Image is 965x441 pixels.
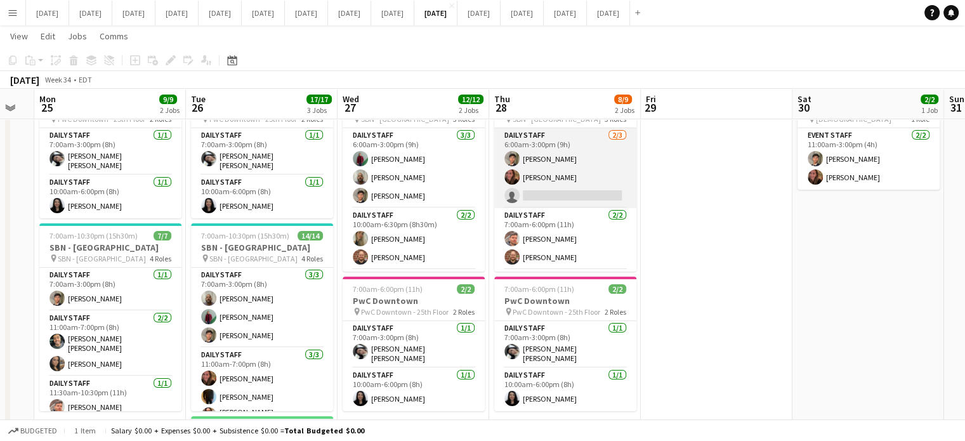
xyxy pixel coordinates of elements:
button: [DATE] [242,1,285,25]
span: 4 Roles [301,254,323,263]
span: Thu [494,93,510,105]
span: 12/12 [458,95,483,104]
app-card-role: Daily Staff2/27:00am-6:00pm (11h)[PERSON_NAME][PERSON_NAME] [494,208,636,270]
app-card-role: Daily Staff2/211:00am-7:00pm (8h)[PERSON_NAME] [PERSON_NAME][PERSON_NAME] [39,311,181,376]
span: 2/2 [457,284,475,294]
button: [DATE] [371,1,414,25]
span: 7:00am-10:30pm (15h30m) [201,231,289,240]
button: [DATE] [69,1,112,25]
div: 2 Jobs [160,105,180,115]
span: 2 Roles [605,307,626,317]
span: 2 Roles [453,307,475,317]
app-card-role: Daily Staff1/110:00am-6:00pm (8h)[PERSON_NAME] [191,175,333,218]
app-card-role: Daily Staff1/17:00am-3:00pm (8h)[PERSON_NAME] [39,268,181,311]
span: Mon [39,93,56,105]
a: Edit [36,28,60,44]
span: PwC Downtown - 25th Floor [513,307,600,317]
button: [DATE] [112,1,155,25]
div: 3 Jobs [307,105,331,115]
span: 29 [644,100,656,115]
button: [DATE] [285,1,328,25]
app-card-role: Daily Staff3/36:00am-3:00pm (9h)[PERSON_NAME][PERSON_NAME][PERSON_NAME] [343,128,485,208]
app-job-card: 7:00am-6:00pm (11h)2/2PwC Downtown PwC Downtown - 25th Floor2 RolesDaily Staff1/17:00am-3:00pm (8... [343,277,485,411]
span: 7:00am-6:00pm (11h) [353,284,423,294]
span: Jobs [68,30,87,42]
div: 2 Jobs [459,105,483,115]
span: Fri [646,93,656,105]
button: [DATE] [26,1,69,25]
a: Jobs [63,28,92,44]
button: [DATE] [587,1,630,25]
app-card-role: Daily Staff1/110:00am-6:00pm (8h)[PERSON_NAME] [39,175,181,218]
span: 9/9 [159,95,177,104]
span: 30 [796,100,811,115]
span: Comms [100,30,128,42]
app-card-role: Daily Staff2/36:00am-3:00pm (9h)[PERSON_NAME][PERSON_NAME] [494,128,636,208]
div: 2 Jobs [615,105,634,115]
app-card-role: Daily Staff3/311:00am-7:00pm (8h)[PERSON_NAME][PERSON_NAME][PERSON_NAME] e [PERSON_NAME] [191,348,333,431]
span: Week 34 [42,75,74,84]
span: 8/9 [614,95,632,104]
h3: SBN - [GEOGRAPHIC_DATA] [39,242,181,253]
span: 17/17 [306,95,332,104]
app-card-role: Daily Staff1/110:00am-6:00pm (8h)[PERSON_NAME] [343,368,485,411]
span: Wed [343,93,359,105]
app-job-card: 6:00am-6:30pm (12h30m)10/10SBN - [GEOGRAPHIC_DATA] SBN - [GEOGRAPHIC_DATA]3 RolesDaily Staff3/36:... [343,84,485,272]
button: [DATE] [199,1,242,25]
span: 7/7 [154,231,171,240]
app-job-card: 7:00am-10:30pm (15h30m)7/7SBN - [GEOGRAPHIC_DATA] SBN - [GEOGRAPHIC_DATA]4 RolesDaily Staff1/17:0... [39,223,181,411]
span: Edit [41,30,55,42]
app-card-role: Daily Staff1/17:00am-3:00pm (8h)[PERSON_NAME] [PERSON_NAME] [191,128,333,175]
span: SBN - [GEOGRAPHIC_DATA] [209,254,298,263]
span: View [10,30,28,42]
span: Sun [949,93,964,105]
span: Tue [191,93,206,105]
app-card-role: Daily Staff3/37:00am-3:00pm (8h)[PERSON_NAME][PERSON_NAME][PERSON_NAME] [191,268,333,348]
h3: PwC Downtown [494,295,636,306]
app-job-card: 7:00am-6:00pm (11h)2/2PwC Downtown PwC Downtown - 25th Floor2 RolesDaily Staff1/17:00am-3:00pm (8... [191,84,333,218]
span: 27 [341,100,359,115]
button: [DATE] [457,1,501,25]
app-card-role: Event Staff2/211:00am-3:00pm (4h)[PERSON_NAME][PERSON_NAME] [798,128,940,190]
app-job-card: 6:00am-6:00pm (12h)6/7SBN - [GEOGRAPHIC_DATA] SBN - [GEOGRAPHIC_DATA]3 RolesDaily Staff2/36:00am-... [494,84,636,272]
button: Budgeted [6,424,59,438]
app-card-role: Daily Staff2/210:00am-6:30pm (8h30m)[PERSON_NAME][PERSON_NAME] [343,208,485,270]
app-job-card: 7:00am-6:00pm (11h)2/2PwC Downtown PwC Downtown - 25th Floor2 RolesDaily Staff1/17:00am-3:00pm (8... [39,84,181,218]
h3: PwC Downtown [343,295,485,306]
app-job-card: 7:00am-6:00pm (11h)2/2PwC Downtown PwC Downtown - 25th Floor2 RolesDaily Staff1/17:00am-3:00pm (8... [494,277,636,411]
span: Budgeted [20,426,57,435]
button: [DATE] [544,1,587,25]
span: Total Budgeted $0.00 [284,426,364,435]
span: 25 [37,100,56,115]
span: PwC Downtown - 25th Floor [361,307,449,317]
span: 7:00am-6:00pm (11h) [504,284,574,294]
span: 7:00am-10:30pm (15h30m) [49,231,138,240]
span: 14/14 [298,231,323,240]
app-job-card: 7:00am-10:30pm (15h30m)14/14SBN - [GEOGRAPHIC_DATA] SBN - [GEOGRAPHIC_DATA]4 RolesDaily Staff3/37... [191,223,333,411]
app-card-role: Daily Staff1/111:30am-10:30pm (11h)[PERSON_NAME] [39,376,181,419]
button: [DATE] [414,1,457,25]
div: [DATE] [10,74,39,86]
span: 1 item [70,426,100,435]
app-card-role: Daily Staff1/17:00am-3:00pm (8h)[PERSON_NAME] [PERSON_NAME] [39,128,181,175]
button: [DATE] [501,1,544,25]
app-card-role: Daily Staff1/110:00am-6:00pm (8h)[PERSON_NAME] [494,368,636,411]
span: 26 [189,100,206,115]
div: Salary $0.00 + Expenses $0.00 + Subsistence $0.00 = [111,426,364,435]
div: EDT [79,75,92,84]
app-card-role: Daily Staff1/17:00am-3:00pm (8h)[PERSON_NAME] [PERSON_NAME] [343,321,485,368]
a: View [5,28,33,44]
a: Comms [95,28,133,44]
span: 31 [947,100,964,115]
span: 28 [492,100,510,115]
app-job-card: 11:00am-3:00pm (4h)2/2[DEMOGRAPHIC_DATA] [DEMOGRAPHIC_DATA]1 RoleEvent Staff2/211:00am-3:00pm (4h... [798,84,940,190]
